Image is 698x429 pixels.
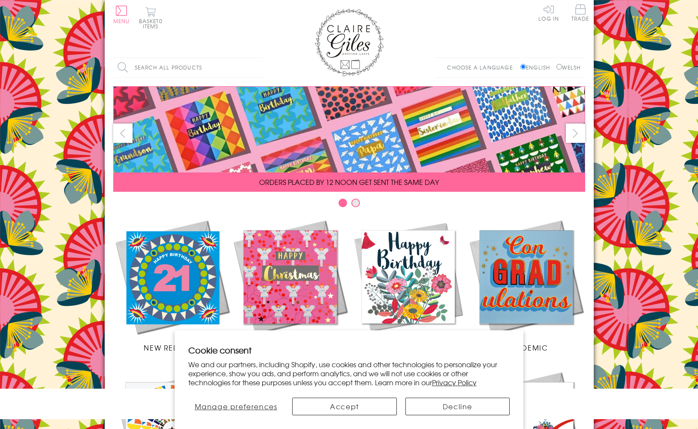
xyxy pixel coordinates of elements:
[566,124,585,143] button: next
[432,377,477,387] a: Privacy Policy
[255,58,263,77] input: Search
[504,342,548,353] span: Academic
[188,344,510,356] h2: Cookie consent
[113,198,585,211] div: Carousel Pagination
[113,6,130,24] button: Menu
[447,63,519,71] p: Choose a language:
[113,218,231,353] a: New Releases
[315,9,384,76] img: Claire Giles Greetings Cards
[556,63,581,71] label: Welsh
[259,177,439,187] span: ORDERS PLACED BY 12 NOON GET SENT THE SAME DAY
[520,63,554,71] label: English
[467,218,585,353] a: Academic
[338,199,347,207] button: Carousel Page 1 (Current Slide)
[571,4,589,21] span: Trade
[113,124,133,143] button: prev
[144,342,200,353] span: New Releases
[292,398,397,415] button: Accept
[349,218,467,353] a: Birthdays
[571,4,589,23] a: Trade
[113,58,263,77] input: Search all products
[556,64,562,69] input: Welsh
[195,401,278,411] span: Manage preferences
[188,360,510,387] p: We and our partners, including Shopify, use cookies and other technologies to personalize your ex...
[143,17,163,30] span: 0 items
[538,4,559,21] a: Log In
[188,398,284,415] button: Manage preferences
[351,199,360,207] button: Carousel Page 2
[139,7,163,29] button: Basket0 items
[520,64,526,69] input: English
[231,218,349,353] a: Christmas
[405,398,510,415] button: Decline
[113,17,130,25] span: Menu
